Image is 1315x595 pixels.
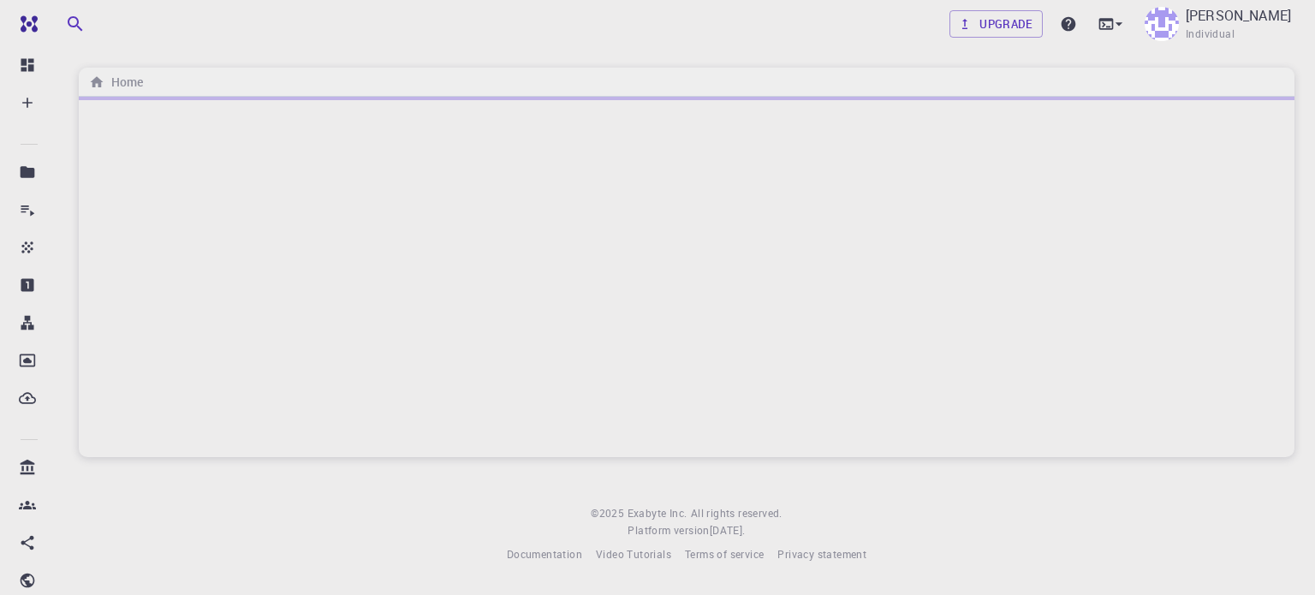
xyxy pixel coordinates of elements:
img: aicha naboulsi [1145,7,1179,41]
a: Documentation [507,546,582,563]
img: logo [14,15,38,33]
span: Platform version [628,522,709,539]
a: Upgrade [949,10,1043,38]
span: Exabyte Inc. [628,506,687,520]
span: Video Tutorials [596,547,671,561]
a: [DATE]. [710,522,746,539]
span: Documentation [507,547,582,561]
p: [PERSON_NAME] [1186,5,1291,26]
a: Terms of service [685,546,764,563]
span: Terms of service [685,547,764,561]
a: Privacy statement [777,546,866,563]
span: © 2025 [591,505,627,522]
span: Privacy statement [777,547,866,561]
span: Individual [1186,26,1235,43]
a: Video Tutorials [596,546,671,563]
nav: breadcrumb [86,73,146,92]
span: [DATE] . [710,523,746,537]
h6: Home [104,73,143,92]
a: Exabyte Inc. [628,505,687,522]
span: All rights reserved. [691,505,782,522]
